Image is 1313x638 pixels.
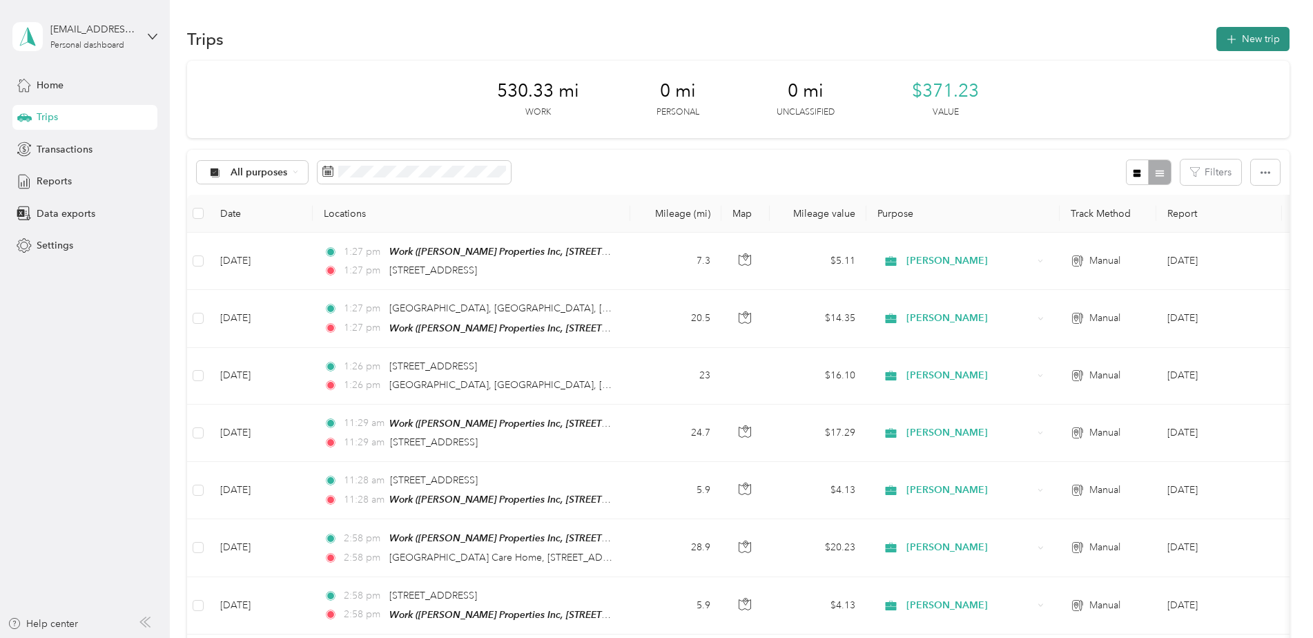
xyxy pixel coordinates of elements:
[209,233,313,290] td: [DATE]
[1060,195,1156,233] th: Track Method
[344,607,383,622] span: 2:58 pm
[389,246,863,258] span: Work ([PERSON_NAME] Properties Inc, [STREET_ADDRESS] , [GEOGRAPHIC_DATA], [GEOGRAPHIC_DATA])
[344,492,383,507] span: 11:28 am
[630,290,721,347] td: 20.5
[37,238,73,253] span: Settings
[1089,483,1120,498] span: Manual
[37,110,58,124] span: Trips
[1156,290,1282,347] td: Sep 2025
[50,22,137,37] div: [EMAIL_ADDRESS][PERSON_NAME][DOMAIN_NAME]
[770,290,866,347] td: $14.35
[906,483,1033,498] span: [PERSON_NAME]
[630,519,721,577] td: 28.9
[344,263,383,278] span: 1:27 pm
[1156,348,1282,405] td: Sep 2025
[344,531,383,546] span: 2:58 pm
[37,206,95,221] span: Data exports
[630,195,721,233] th: Mileage (mi)
[389,302,804,314] span: [GEOGRAPHIC_DATA], [GEOGRAPHIC_DATA], [GEOGRAPHIC_DATA], [GEOGRAPHIC_DATA]
[906,540,1033,555] span: [PERSON_NAME]
[1089,598,1120,613] span: Manual
[37,174,72,188] span: Reports
[344,244,383,260] span: 1:27 pm
[1156,233,1282,290] td: Sep 2025
[1216,27,1290,51] button: New trip
[906,425,1033,441] span: [PERSON_NAME]
[630,233,721,290] td: 7.3
[525,106,551,119] p: Work
[1089,540,1120,555] span: Manual
[209,290,313,347] td: [DATE]
[1156,519,1282,577] td: Sep 2025
[1089,253,1120,269] span: Manual
[912,80,979,102] span: $371.23
[721,195,770,233] th: Map
[344,416,383,431] span: 11:29 am
[209,348,313,405] td: [DATE]
[187,32,224,46] h1: Trips
[389,418,863,429] span: Work ([PERSON_NAME] Properties Inc, [STREET_ADDRESS] , [GEOGRAPHIC_DATA], [GEOGRAPHIC_DATA])
[906,598,1033,613] span: [PERSON_NAME]
[344,588,383,603] span: 2:58 pm
[1156,195,1282,233] th: Report
[866,195,1060,233] th: Purpose
[1156,462,1282,519] td: Sep 2025
[788,80,824,102] span: 0 mi
[344,301,383,316] span: 1:27 pm
[8,617,78,631] button: Help center
[1156,577,1282,635] td: Sep 2025
[313,195,630,233] th: Locations
[209,405,313,462] td: [DATE]
[209,462,313,519] td: [DATE]
[933,106,959,119] p: Value
[770,405,866,462] td: $17.29
[906,311,1033,326] span: [PERSON_NAME]
[1180,159,1241,185] button: Filters
[344,359,383,374] span: 1:26 pm
[906,253,1033,269] span: [PERSON_NAME]
[630,462,721,519] td: 5.9
[389,609,863,621] span: Work ([PERSON_NAME] Properties Inc, [STREET_ADDRESS] , [GEOGRAPHIC_DATA], [GEOGRAPHIC_DATA])
[209,519,313,577] td: [DATE]
[389,494,863,505] span: Work ([PERSON_NAME] Properties Inc, [STREET_ADDRESS] , [GEOGRAPHIC_DATA], [GEOGRAPHIC_DATA])
[1089,368,1120,383] span: Manual
[390,436,478,448] span: [STREET_ADDRESS]
[389,590,477,601] span: [STREET_ADDRESS]
[770,348,866,405] td: $16.10
[1236,561,1313,638] iframe: Everlance-gr Chat Button Frame
[209,577,313,635] td: [DATE]
[777,106,835,119] p: Unclassified
[630,405,721,462] td: 24.7
[390,474,478,486] span: [STREET_ADDRESS]
[344,473,385,488] span: 11:28 am
[389,322,863,334] span: Work ([PERSON_NAME] Properties Inc, [STREET_ADDRESS] , [GEOGRAPHIC_DATA], [GEOGRAPHIC_DATA])
[1156,405,1282,462] td: Sep 2025
[389,360,477,372] span: [STREET_ADDRESS]
[389,264,477,276] span: [STREET_ADDRESS]
[1089,311,1120,326] span: Manual
[389,552,635,563] span: [GEOGRAPHIC_DATA] Care Home, [STREET_ADDRESS]
[770,233,866,290] td: $5.11
[37,142,93,157] span: Transactions
[344,320,383,336] span: 1:27 pm
[770,519,866,577] td: $20.23
[344,550,383,565] span: 2:58 pm
[630,577,721,635] td: 5.9
[656,106,699,119] p: Personal
[389,379,804,391] span: [GEOGRAPHIC_DATA], [GEOGRAPHIC_DATA], [GEOGRAPHIC_DATA], [GEOGRAPHIC_DATA]
[50,41,124,50] div: Personal dashboard
[770,462,866,519] td: $4.13
[497,80,579,102] span: 530.33 mi
[770,195,866,233] th: Mileage value
[660,80,696,102] span: 0 mi
[630,348,721,405] td: 23
[209,195,313,233] th: Date
[231,168,288,177] span: All purposes
[1089,425,1120,441] span: Manual
[37,78,64,93] span: Home
[906,368,1033,383] span: [PERSON_NAME]
[389,532,863,544] span: Work ([PERSON_NAME] Properties Inc, [STREET_ADDRESS] , [GEOGRAPHIC_DATA], [GEOGRAPHIC_DATA])
[770,577,866,635] td: $4.13
[344,435,385,450] span: 11:29 am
